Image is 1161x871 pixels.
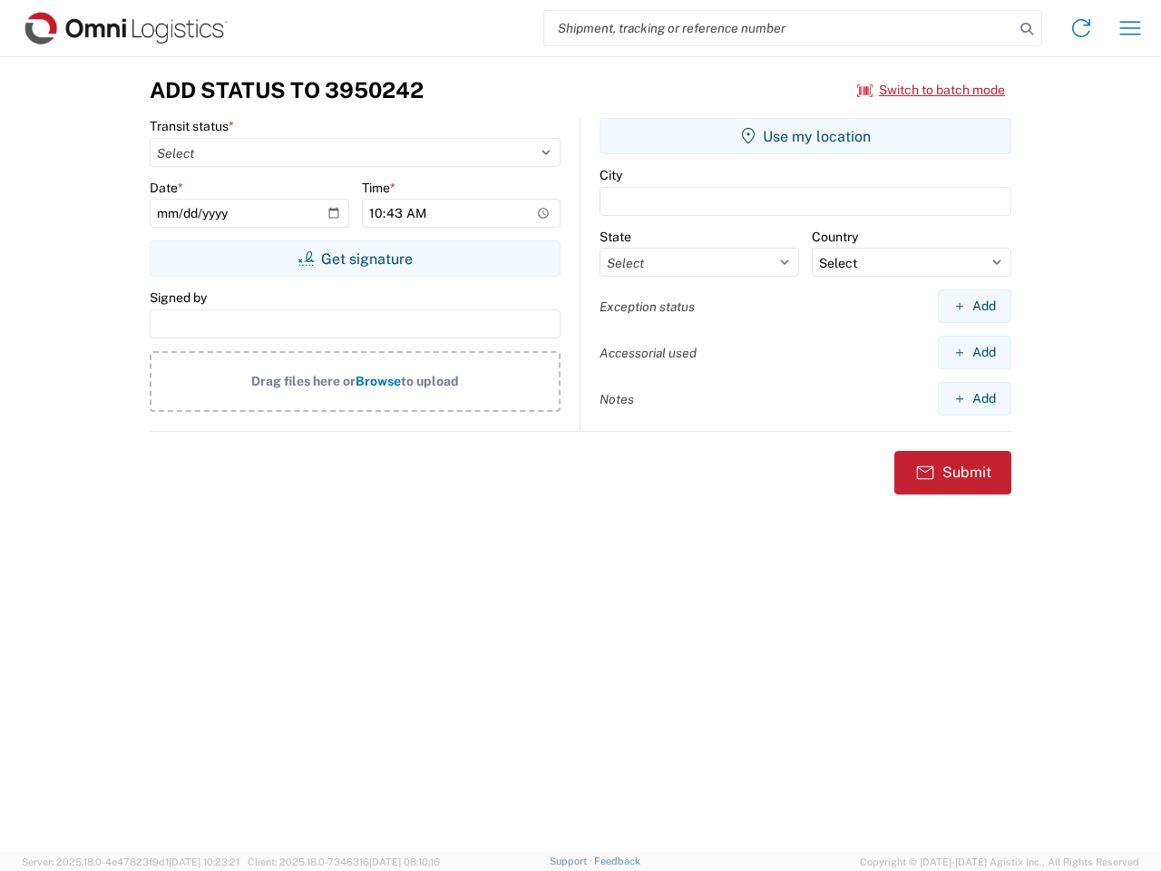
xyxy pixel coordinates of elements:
[150,77,424,103] h3: Add Status to 3950242
[169,856,239,867] span: [DATE] 10:23:21
[600,345,697,361] label: Accessorial used
[600,167,622,183] label: City
[600,391,634,407] label: Notes
[857,75,1005,105] button: Switch to batch mode
[894,451,1011,494] button: Submit
[938,382,1011,416] button: Add
[362,180,395,196] label: Time
[356,374,401,388] span: Browse
[600,298,695,315] label: Exception status
[248,856,440,867] span: Client: 2025.18.0-7346316
[150,240,561,277] button: Get signature
[150,289,207,306] label: Signed by
[22,856,239,867] span: Server: 2025.18.0-4e47823f9d1
[860,854,1139,870] span: Copyright © [DATE]-[DATE] Agistix Inc., All Rights Reserved
[251,374,356,388] span: Drag files here or
[369,856,440,867] span: [DATE] 08:10:16
[600,118,1011,154] button: Use my location
[812,229,858,245] label: Country
[544,11,1014,45] input: Shipment, tracking or reference number
[150,180,183,196] label: Date
[594,856,640,866] a: Feedback
[938,289,1011,323] button: Add
[938,336,1011,369] button: Add
[550,856,595,866] a: Support
[600,229,631,245] label: State
[401,374,459,388] span: to upload
[150,118,234,134] label: Transit status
